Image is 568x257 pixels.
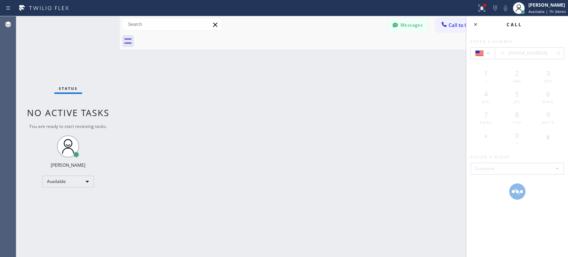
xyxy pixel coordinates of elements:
span: Available | 7h 34min [528,9,566,14]
span: PQRS [480,120,492,125]
span: JKL [514,99,521,104]
span: 4 [484,89,488,98]
span: DEF [544,78,553,84]
span: # [546,133,550,142]
div: Available [42,176,94,187]
span: ABC [513,78,522,84]
span: TUV [513,120,522,125]
span: 5 [515,89,519,98]
span: 1 [484,69,488,78]
div: [PERSON_NAME] [528,2,566,8]
span: GHI [482,99,490,104]
span: 8 [515,110,519,119]
span: 3 [546,69,550,78]
div: [PERSON_NAME] [51,162,85,168]
span: 0 [515,131,519,140]
span: 7 [484,110,488,119]
button: Call to Customer [436,18,492,32]
span: 9 [546,110,550,119]
span: 2 [515,69,519,78]
span: Call [507,21,522,28]
input: Search [122,18,222,30]
span: 6 [546,89,550,98]
div: Everyone [471,163,564,175]
span: Call to Customer [449,22,487,28]
span: Status [59,86,78,91]
span: + [516,141,519,146]
span: — [484,78,488,84]
span: Enter a number [470,39,513,44]
span: You are ready to start receiving tasks. [29,123,107,129]
button: Messages [388,18,428,32]
span: WXYZ [542,120,555,125]
span: No active tasks [27,106,109,119]
span: Assign a queue [470,154,510,159]
span: MNO [542,99,554,104]
button: Mute [500,3,511,13]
